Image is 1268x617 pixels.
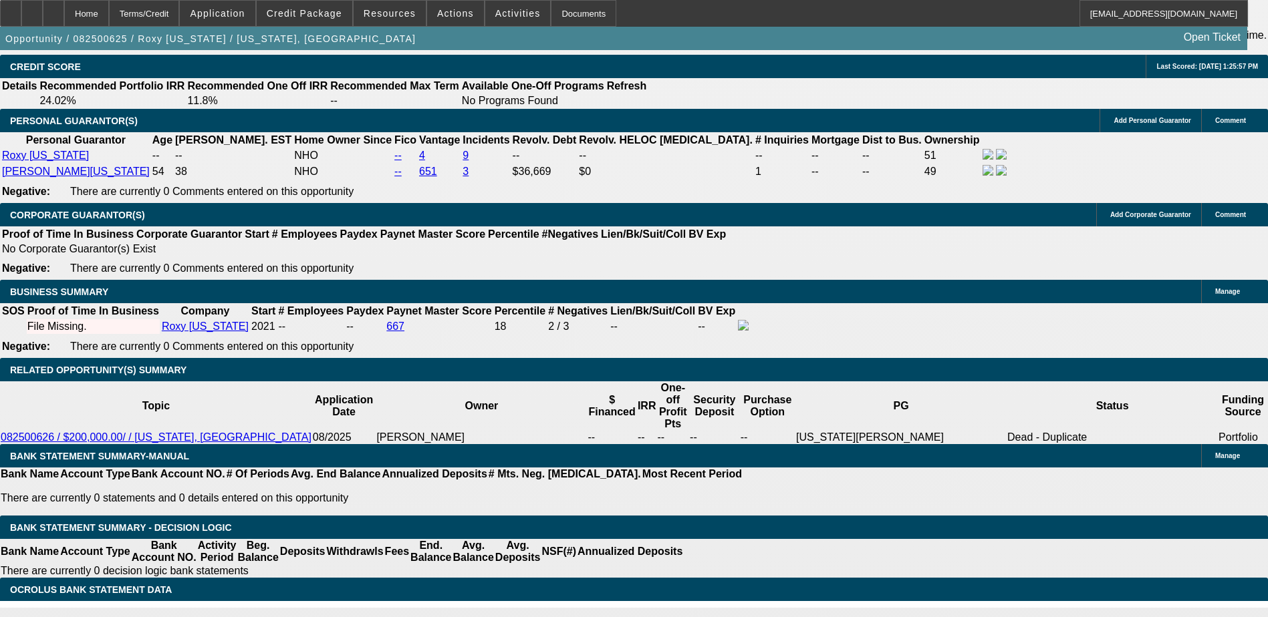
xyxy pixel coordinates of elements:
span: RELATED OPPORTUNITY(S) SUMMARY [10,365,186,375]
a: 651 [419,166,437,177]
span: Comment [1215,211,1246,218]
th: Bank Account NO. [131,539,197,564]
th: Owner [376,381,587,431]
span: CREDIT SCORE [10,61,81,72]
td: -- [862,148,922,163]
td: -- [578,148,753,163]
b: Revolv. Debt [513,134,577,146]
span: Manage [1215,288,1240,295]
span: Opportunity / 082500625 / Roxy [US_STATE] / [US_STATE], [GEOGRAPHIC_DATA] [5,33,416,44]
th: Annualized Deposits [381,467,487,481]
td: -- [811,164,860,179]
td: -- [755,148,809,163]
b: # Negatives [548,305,608,317]
button: Resources [354,1,426,26]
th: PG [795,381,1007,431]
td: -- [689,431,740,444]
span: There are currently 0 Comments entered on this opportunity [70,341,354,352]
b: Percentile [488,228,539,240]
b: Company [180,305,229,317]
b: Negative: [2,262,50,274]
th: Recommended Max Term [330,79,460,93]
th: Recommended Portfolio IRR [39,79,185,93]
b: Paydex [340,228,378,240]
th: Details [1,79,37,93]
td: -- [152,148,173,163]
th: Deposits [279,539,326,564]
th: Withdrawls [326,539,384,564]
td: -- [697,319,736,334]
td: -- [811,148,860,163]
th: # Mts. Neg. [MEDICAL_DATA]. [488,467,642,481]
b: Paydex [346,305,384,317]
span: Bank Statement Summary - Decision Logic [10,522,232,533]
span: Resources [364,8,416,19]
b: Corporate Guarantor [136,228,242,240]
td: 49 [924,164,981,179]
td: 54 [152,164,173,179]
div: 18 [495,321,545,333]
th: Beg. Balance [237,539,279,564]
span: There are currently 0 Comments entered on this opportunity [70,186,354,197]
th: Security Deposit [689,381,740,431]
b: # Inquiries [755,134,809,146]
b: Age [152,134,172,146]
b: Home Owner Since [294,134,392,146]
b: Fico [394,134,416,146]
th: Refresh [606,79,648,93]
b: Vantage [419,134,460,146]
th: Recommended One Off IRR [186,79,328,93]
td: -- [346,319,384,334]
th: $ Financed [587,381,636,431]
td: $0 [578,164,753,179]
td: -- [174,148,292,163]
a: Roxy [US_STATE] [162,321,249,332]
b: # Employees [278,305,344,317]
a: 082500626 / $200,000.00/ / [US_STATE], [GEOGRAPHIC_DATA] [1,431,311,443]
td: Dead - Duplicate [1007,431,1218,444]
td: [US_STATE][PERSON_NAME] [795,431,1007,444]
th: IRR [637,381,657,431]
span: OCROLUS BANK STATEMENT DATA [10,584,172,595]
a: Open Ticket [1178,26,1246,49]
a: 667 [386,321,404,332]
th: Proof of Time In Business [27,304,160,318]
span: Application [190,8,245,19]
span: Add Personal Guarantor [1114,117,1191,124]
p: There are currently 0 statements and 0 details entered on this opportunity [1,492,742,504]
b: Incidents [463,134,509,146]
th: Avg. Balance [452,539,494,564]
b: [PERSON_NAME]. EST [175,134,291,146]
td: NHO [293,148,392,163]
b: Negative: [2,186,50,197]
a: -- [394,166,402,177]
b: Ownership [924,134,980,146]
td: 1 [755,164,809,179]
th: Available One-Off Programs [461,79,605,93]
td: -- [637,431,657,444]
th: Fees [384,539,410,564]
img: facebook-icon.png [983,165,993,176]
th: # Of Periods [226,467,290,481]
td: -- [330,94,460,108]
span: Activities [495,8,541,19]
b: Percentile [495,305,545,317]
button: Activities [485,1,551,26]
td: -- [512,148,578,163]
span: Actions [437,8,474,19]
span: BANK STATEMENT SUMMARY-MANUAL [10,451,189,461]
td: No Corporate Guarantor(s) Exist [1,242,732,256]
img: facebook-icon.png [738,320,749,331]
th: Bank Account NO. [131,467,226,481]
b: Lien/Bk/Suit/Coll [610,305,695,317]
b: Start [251,305,275,317]
th: Application Date [312,381,376,431]
b: Personal Guarantor [26,134,126,146]
th: Account Type [59,467,131,481]
div: 2 / 3 [548,321,608,333]
b: #Negatives [542,228,599,240]
span: Last Scored: [DATE] 1:25:57 PM [1156,63,1258,70]
td: No Programs Found [461,94,605,108]
img: linkedin-icon.png [996,165,1007,176]
th: Avg. End Balance [290,467,382,481]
